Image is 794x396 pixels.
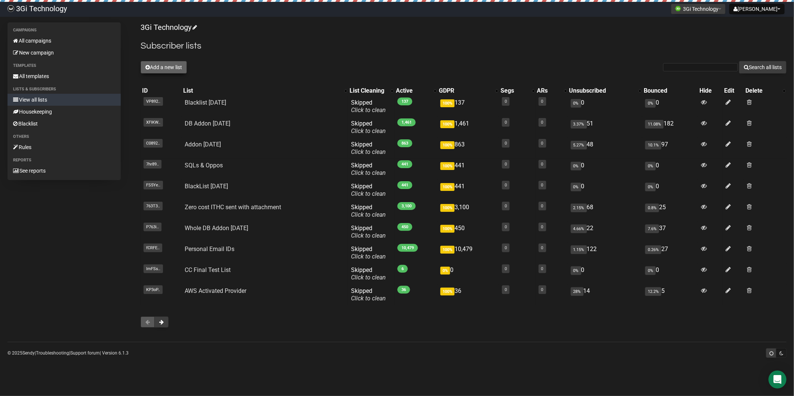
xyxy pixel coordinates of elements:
div: Active [396,87,430,95]
span: 100% [440,288,455,296]
th: Hide: No sort applied, sorting is disabled [698,86,723,96]
td: 863 [437,138,499,159]
button: Search all lists [739,61,787,74]
a: Sendy [22,350,35,356]
a: 0 [541,225,544,229]
span: 450 [397,223,412,231]
span: 0.26% [645,245,661,254]
a: 0 [505,99,507,104]
div: Edit [724,87,743,95]
button: [PERSON_NAME] [729,4,785,14]
span: 763T3.. [144,202,163,210]
a: 0 [505,245,507,250]
span: 6 [397,265,408,273]
th: Bounced: No sort applied, sorting is disabled [642,86,698,96]
td: 450 [437,222,499,242]
a: SQLs & Oppos [185,162,223,169]
span: 11.08% [645,120,664,129]
td: 0 [642,263,698,284]
a: 0 [505,266,507,271]
td: 37 [642,222,698,242]
span: VP892.. [144,97,163,106]
div: Open Intercom Messenger [769,371,787,389]
span: 0% [440,267,450,275]
td: 0 [642,159,698,180]
a: 0 [541,120,544,125]
a: 0 [505,225,507,229]
span: Skipped [351,245,386,260]
td: 0 [642,96,698,117]
td: 3,100 [437,201,499,222]
a: Whole DB Addon [DATE] [185,225,248,232]
span: 7.6% [645,225,659,233]
a: Support forum [70,350,100,356]
a: 0 [541,266,544,271]
span: Skipped [351,204,386,218]
span: Skipped [351,141,386,155]
td: 10,479 [437,242,499,263]
td: 0 [568,159,642,180]
td: 1,461 [437,117,499,138]
td: 48 [568,138,642,159]
a: Rules [7,141,121,153]
span: 0% [571,266,581,275]
div: GDPR [439,87,492,95]
a: Click to clean [351,253,386,260]
a: All templates [7,70,121,82]
div: Bounced [644,87,696,95]
img: 4201c117bde267367e2074cdc52732f5 [7,5,14,12]
span: fCRFE.. [144,244,162,252]
div: ARs [537,87,560,95]
th: Segs: No sort applied, activate to apply an ascending sort [499,86,535,96]
span: 1,461 [397,118,416,126]
a: Addon [DATE] [185,141,221,148]
td: 122 [568,242,642,263]
span: 10.1% [645,141,661,149]
span: ImFSs.. [144,264,163,273]
a: 0 [505,183,507,188]
td: 0 [437,263,499,284]
td: 36 [437,284,499,305]
th: Edit: No sort applied, sorting is disabled [723,86,744,96]
div: List [183,87,340,95]
span: 28% [571,287,584,296]
td: 25 [642,201,698,222]
a: 0 [541,245,544,250]
span: 0% [645,183,656,191]
h2: Subscriber lists [141,39,787,53]
span: Skipped [351,120,386,134]
span: 0% [645,99,656,108]
span: XFlKW.. [144,118,163,127]
span: 0.8% [645,204,659,212]
a: 0 [505,162,507,167]
span: 0% [571,99,581,108]
li: Campaigns [7,26,121,35]
span: 36 [397,286,410,294]
td: 51 [568,117,642,138]
li: Reports [7,156,121,165]
a: Click to clean [351,127,386,134]
div: Unsubscribed [569,87,635,95]
a: 0 [505,120,507,125]
td: 68 [568,201,642,222]
th: ARs: No sort applied, activate to apply an ascending sort [536,86,568,96]
a: New campaign [7,47,121,59]
th: List: No sort applied, activate to apply an ascending sort [182,86,348,96]
a: Personal Email IDs [185,245,234,253]
td: 0 [642,180,698,201]
a: 0 [505,287,507,292]
span: 10,479 [397,244,418,252]
span: 5.27% [571,141,587,149]
a: CC Final Test List [185,266,231,273]
span: 7hr89.. [144,160,161,168]
li: Others [7,132,121,141]
span: 100% [440,141,455,149]
div: Segs [501,87,528,95]
th: Unsubscribed: No sort applied, activate to apply an ascending sort [568,86,642,96]
a: 0 [541,162,544,167]
a: BlackList [DATE] [185,183,228,190]
a: See reports [7,165,121,177]
div: Delete [745,87,779,95]
a: Click to clean [351,190,386,197]
span: C0892.. [144,139,163,148]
